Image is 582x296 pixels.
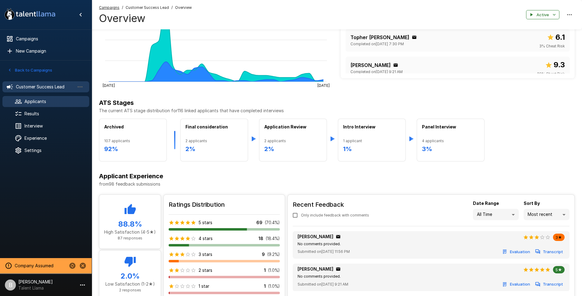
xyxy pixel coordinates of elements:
button: Evaluation [501,247,532,257]
h5: 2.0 % [104,271,156,281]
h6: Recent Feedback [293,200,374,209]
p: 5 stars [199,220,212,226]
p: [PERSON_NAME] [298,266,333,272]
h6: 1 % [343,144,401,154]
div: Click to copy [336,267,341,272]
b: Application Review [264,124,306,129]
b: Applicant Experience [99,172,163,180]
span: 3★ [553,235,565,240]
span: 5★ [553,267,565,272]
span: Customer Success Lead [126,5,169,11]
p: 1 [264,267,266,273]
span: / [171,5,173,11]
b: Intro Interview [343,124,375,129]
button: Transcript [534,247,565,257]
p: The current ATS stage distribution for 116 linked applicants that have completed interviews [99,108,575,114]
span: / [122,5,123,11]
b: ATS Stages [99,99,134,106]
h4: Overview [99,12,192,25]
span: Completed on [DATE] 9:21 AM [350,69,403,75]
p: 1 [264,283,266,289]
h5: 88.8 % [104,219,156,229]
p: 69 [256,220,262,226]
span: Overview [175,5,192,11]
div: Most recent [524,209,569,220]
span: Only include feedback with comments [301,212,369,218]
h6: 92 % [104,144,162,154]
p: 4 stars [199,235,213,242]
button: Evaluation [501,279,532,289]
span: 1 applicant [343,138,401,144]
span: Overall score out of 10 [547,31,565,43]
h6: Ratings Distribution [169,200,280,209]
p: Low Satisfaction (1-2★) [104,281,156,287]
tspan: [DATE] [317,83,330,87]
h6: 3 % [422,144,479,154]
p: 1 star [199,283,209,289]
span: No comments provided. [298,242,341,246]
b: Panel Interview [422,124,456,129]
div: Click to copy [412,35,417,40]
span: No comments provided. [298,274,341,279]
p: from 98 feedback submissions [99,181,575,187]
b: Date Range [473,201,499,206]
p: ( 9.2 %) [267,251,280,257]
span: 3 % Cheat Risk [539,43,565,49]
p: ( 1.0 %) [268,267,280,273]
p: ( 1.0 %) [268,283,280,289]
b: Final consideration [185,124,228,129]
p: 3 stars [199,251,212,257]
p: ( 70.4 %) [265,220,280,226]
b: Archived [104,124,124,129]
button: Active [526,10,559,20]
p: [PERSON_NAME] [350,61,391,69]
p: 9 [262,251,265,257]
span: 2 applicants [185,138,243,144]
div: Click to copy [393,63,398,68]
span: Overall score out of 10 [545,59,565,71]
p: 2 stars [199,267,212,273]
u: Campaigns [99,5,119,10]
p: [PERSON_NAME] [298,234,333,240]
p: Topher [PERSON_NAME] [350,34,409,41]
b: Sort By [524,201,540,206]
b: 6.1 [555,33,565,42]
h6: 2 % [185,144,243,154]
span: 29 % Cheat Risk [537,71,565,77]
tspan: [DATE] [103,83,115,87]
div: All Time [473,209,519,220]
p: ( 18.4 %) [266,235,280,242]
span: Submitted on [DATE] 11:56 PM [298,249,350,255]
p: 18 [258,235,263,242]
span: 2 applicants [264,138,322,144]
p: High Satisfaction (4-5★) [104,229,156,235]
span: 2 responses [119,288,141,292]
span: 4 applicants [422,138,479,144]
span: Submitted on [DATE] 9:21 AM [298,281,348,287]
b: 9.3 [554,60,565,69]
h6: 2 % [264,144,322,154]
div: Click to copy [336,234,341,239]
span: 87 responses [118,236,142,240]
span: 107 applicants [104,138,162,144]
button: Transcript [534,279,565,289]
span: Completed on [DATE] 7:30 PM [350,41,404,47]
